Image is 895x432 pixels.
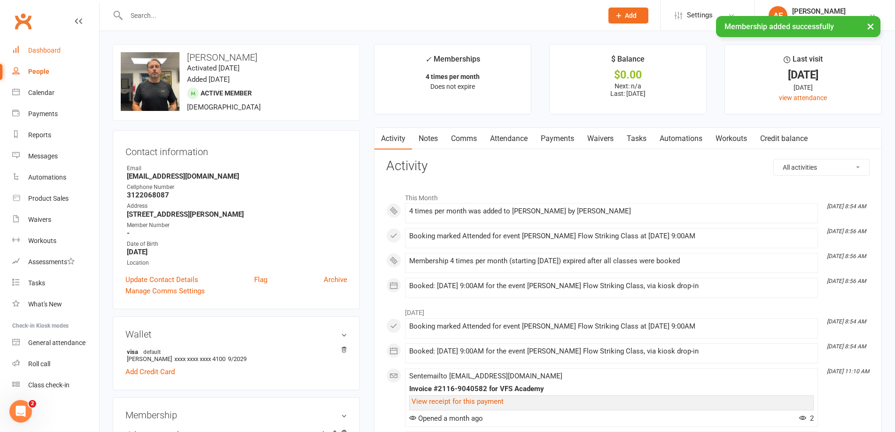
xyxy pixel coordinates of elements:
div: Automations [28,173,66,181]
a: Calendar [12,82,99,103]
strong: visa [127,348,342,355]
button: Add [608,8,648,24]
div: Workouts [28,237,56,244]
i: [DATE] 8:56 AM [827,253,866,259]
span: Active member [201,89,252,97]
time: Added [DATE] [187,75,230,84]
a: Payments [12,103,99,125]
div: Reports [28,131,51,139]
div: Booked: [DATE] 9:00AM for the event [PERSON_NAME] Flow Striking Class, via kiosk drop-in [409,347,814,355]
a: Add Credit Card [125,366,175,377]
a: Payments [534,128,581,149]
h3: Wallet [125,329,347,339]
a: view attendance [779,94,827,102]
a: What's New [12,294,99,315]
time: Activated [DATE] [187,64,240,72]
div: Member Number [127,221,347,230]
a: Tasks [12,273,99,294]
a: Waivers [12,209,99,230]
h3: [PERSON_NAME] [121,52,352,63]
div: $0.00 [558,70,698,80]
a: Assessments [12,251,99,273]
div: Memberships [425,53,480,71]
a: Activity [374,128,412,149]
strong: 3122068087 [127,191,347,199]
iframe: Intercom live chat [9,400,32,423]
i: [DATE] 8:54 AM [827,343,866,350]
div: VFS Academy [792,16,846,24]
a: Messages [12,146,99,167]
a: View receipt for this payment [412,397,504,406]
a: Workouts [12,230,99,251]
strong: [DATE] [127,248,347,256]
div: $ Balance [611,53,645,70]
span: Settings [687,5,713,26]
div: Address [127,202,347,211]
div: Booking marked Attended for event [PERSON_NAME] Flow Striking Class at [DATE] 9:00AM [409,232,814,240]
h3: Membership [125,410,347,420]
div: Date of Birth [127,240,347,249]
div: Email [127,164,347,173]
div: Payments [28,110,58,118]
div: AE [769,6,787,25]
a: Notes [412,128,444,149]
div: Product Sales [28,195,69,202]
div: [DATE] [733,70,873,80]
div: Cellphone Number [127,183,347,192]
a: Reports [12,125,99,146]
span: Does not expire [430,83,475,90]
a: Class kiosk mode [12,375,99,396]
span: 9/2029 [228,355,247,362]
img: image1752027032.png [121,52,179,111]
div: Calendar [28,89,54,96]
a: Comms [444,128,483,149]
div: Assessments [28,258,75,266]
div: [DATE] [733,82,873,93]
div: 4 times per month was added to [PERSON_NAME] by [PERSON_NAME] [409,207,814,215]
a: Roll call [12,353,99,375]
i: ✓ [425,55,431,64]
a: Clubworx [11,9,35,33]
strong: [EMAIL_ADDRESS][DOMAIN_NAME] [127,172,347,181]
a: People [12,61,99,82]
a: Credit balance [754,128,814,149]
div: Roll call [28,360,50,368]
span: default [140,348,163,355]
div: Tasks [28,279,45,287]
h3: Activity [386,159,870,173]
span: xxxx xxxx xxxx 4100 [174,355,226,362]
a: Flag [254,274,267,285]
div: Booked: [DATE] 9:00AM for the event [PERSON_NAME] Flow Striking Class, via kiosk drop-in [409,282,814,290]
span: Sent email to [EMAIL_ADDRESS][DOMAIN_NAME] [409,372,562,380]
strong: 4 times per month [426,73,480,80]
a: Archive [324,274,347,285]
i: [DATE] 8:54 AM [827,318,866,325]
i: [DATE] 8:56 AM [827,278,866,284]
i: [DATE] 8:54 AM [827,203,866,210]
div: Class check-in [28,381,70,389]
p: Next: n/a Last: [DATE] [558,82,698,97]
input: Search... [124,9,596,22]
button: × [862,16,879,36]
a: Attendance [483,128,534,149]
div: Invoice #2116-9040582 for VFS Academy [409,385,814,393]
span: 2 [29,400,36,408]
span: Opened a month ago [409,414,483,423]
div: General attendance [28,339,86,346]
span: Add [625,12,637,19]
a: Manage Comms Settings [125,285,205,297]
i: [DATE] 8:56 AM [827,228,866,235]
li: [PERSON_NAME] [125,346,347,364]
a: Waivers [581,128,620,149]
h3: Contact information [125,143,347,157]
div: People [28,68,49,75]
strong: [STREET_ADDRESS][PERSON_NAME] [127,210,347,219]
div: Messages [28,152,58,160]
a: Automations [12,167,99,188]
div: Booking marked Attended for event [PERSON_NAME] Flow Striking Class at [DATE] 9:00AM [409,322,814,330]
a: Product Sales [12,188,99,209]
a: Tasks [620,128,653,149]
span: [DEMOGRAPHIC_DATA] [187,103,261,111]
span: 2 [799,414,814,423]
a: Update Contact Details [125,274,198,285]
